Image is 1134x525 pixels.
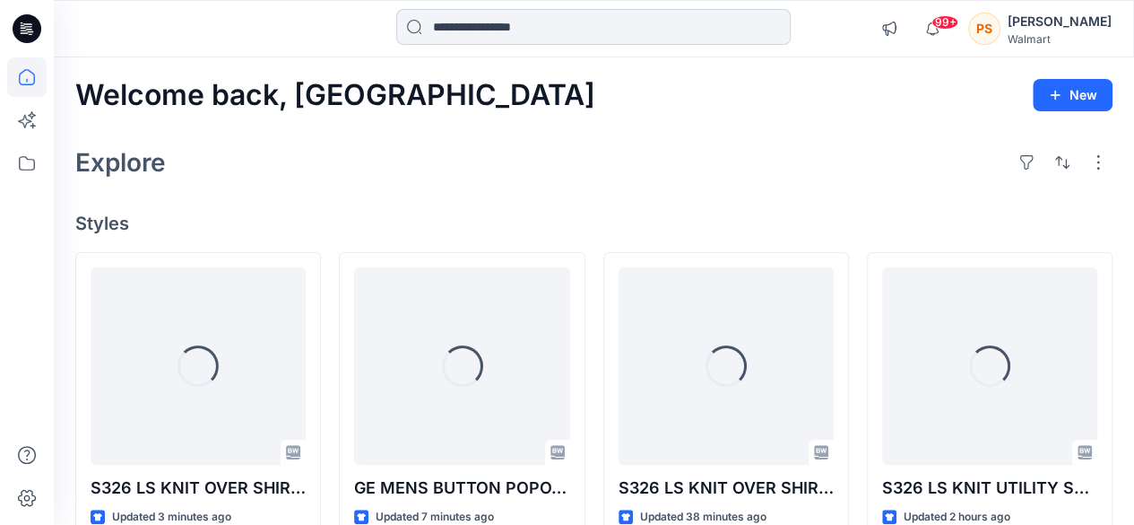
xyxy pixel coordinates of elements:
[968,13,1000,45] div: PS
[882,476,1097,501] p: S326 LS KNIT UTILITY SHIRT-(REG)
[619,476,834,501] p: S326 LS KNIT OVER SHIRT-(FAB OPT-1)
[1033,79,1112,111] button: New
[354,476,569,501] p: GE MENS BUTTON POPOVER_REG
[1008,11,1112,32] div: [PERSON_NAME]
[931,15,958,30] span: 99+
[91,476,306,501] p: S326 LS KNIT OVER SHIRT-(FAB OPT-3)
[75,79,595,112] h2: Welcome back, [GEOGRAPHIC_DATA]
[1008,32,1112,46] div: Walmart
[75,213,1112,234] h4: Styles
[75,148,166,177] h2: Explore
